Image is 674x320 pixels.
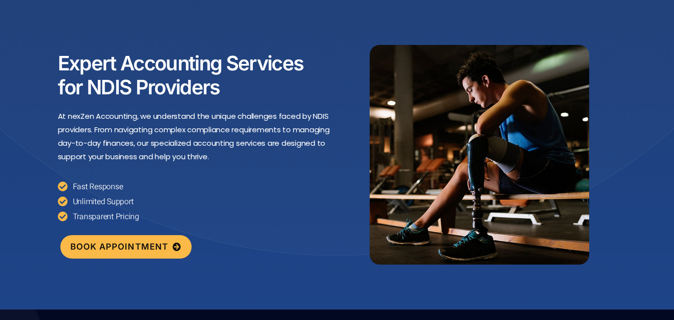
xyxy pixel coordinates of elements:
[58,51,332,99] h2: Expert Accounting Services for NDIS Providers
[70,211,139,223] span: Transparent Pricing
[70,181,123,193] span: Fast Response
[58,111,330,162] span: At nexZen Accounting, we understand the unique challenges faced by NDIS providers. From navigatin...
[70,196,134,208] span: Unlimited Support
[60,235,192,259] a: BOOK APPOINTMENT
[70,243,169,251] span: BOOK APPOINTMENT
